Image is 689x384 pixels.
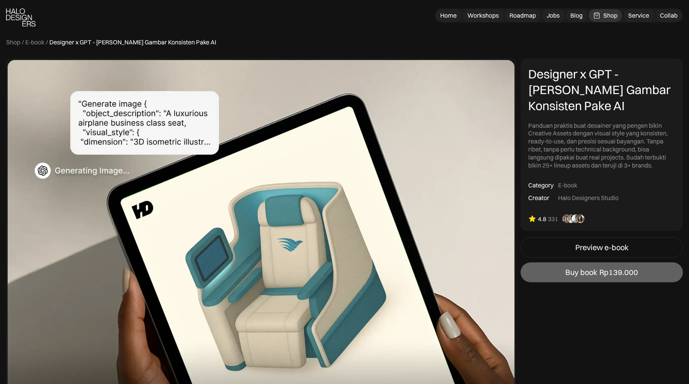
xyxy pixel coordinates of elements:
[25,38,44,46] a: E-book
[566,9,587,22] a: Blog
[628,11,649,20] div: Service
[528,66,675,114] div: Designer x GPT - [PERSON_NAME] Gambar Konsisten Pake AI
[505,9,540,22] a: Roadmap
[528,181,553,189] div: Category
[6,38,20,46] a: Shop
[603,11,617,20] div: Shop
[528,194,549,202] div: Creator
[538,215,546,223] div: 4.8
[624,9,654,22] a: Service
[528,122,675,169] div: Panduan praktis buat desainer yang pengen bikin Creative Assets dengan visual style yang konsiste...
[558,181,577,189] div: E-book
[589,9,622,22] a: Shop
[22,38,24,46] div: /
[570,11,583,20] div: Blog
[655,9,682,22] a: Collab
[565,268,597,277] div: Buy book
[440,11,457,20] div: Home
[463,9,503,22] a: Workshops
[509,11,536,20] div: Roadmap
[575,243,629,252] div: Preview e-book
[521,237,683,258] a: Preview e-book
[542,9,564,22] a: Jobs
[547,11,560,20] div: Jobs
[599,268,638,277] div: Rp139.000
[521,262,683,282] a: Buy bookRp139.000
[558,194,619,202] div: Halo Designers Studio
[467,11,499,20] div: Workshops
[436,9,461,22] a: Home
[46,38,48,46] div: /
[548,215,558,223] div: 331
[49,38,216,46] div: Designer x GPT - [PERSON_NAME] Gambar Konsisten Pake AI
[660,11,678,20] div: Collab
